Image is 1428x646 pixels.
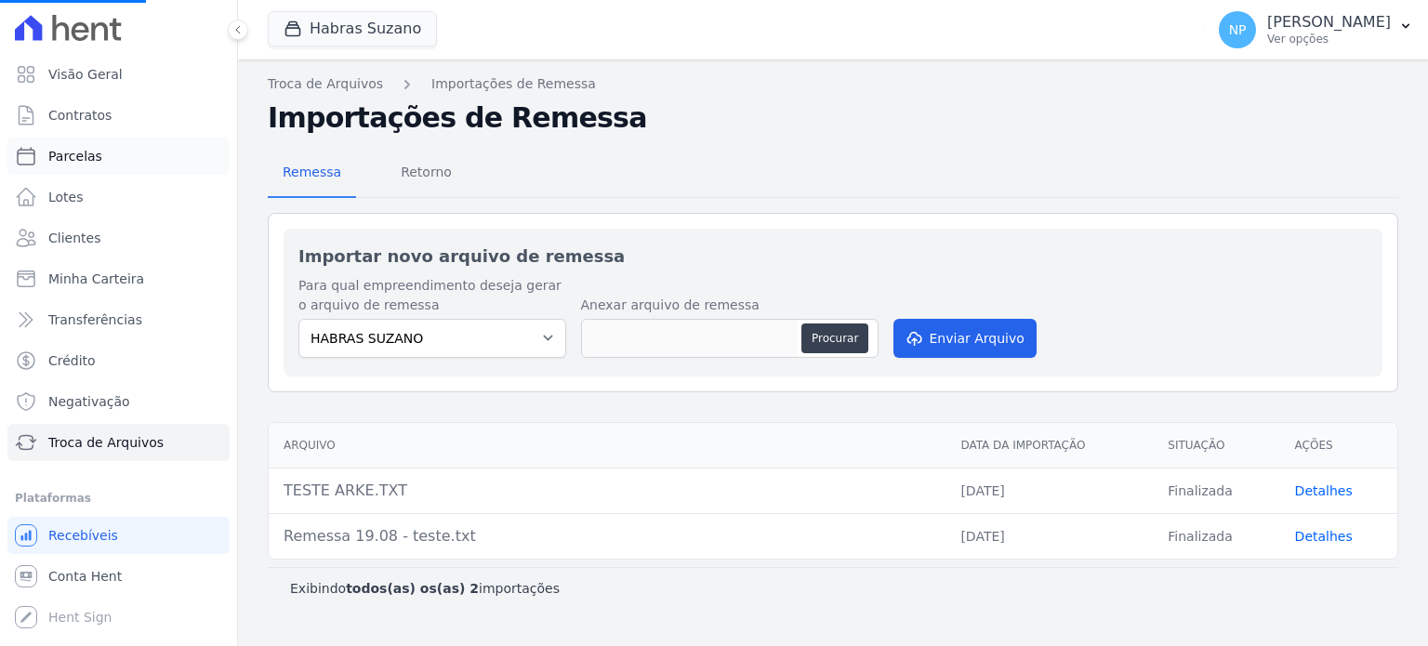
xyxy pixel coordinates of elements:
[284,480,931,502] div: TESTE ARKE.TXT
[945,423,1153,468] th: Data da Importação
[945,468,1153,513] td: [DATE]
[7,260,230,297] a: Minha Carteira
[1280,423,1397,468] th: Ações
[268,150,356,198] a: Remessa
[268,11,437,46] button: Habras Suzano
[1153,423,1279,468] th: Situação
[1204,4,1428,56] button: NP [PERSON_NAME] Ver opções
[48,433,164,452] span: Troca de Arquivos
[390,153,463,191] span: Retorno
[271,153,352,191] span: Remessa
[48,147,102,165] span: Parcelas
[1267,32,1391,46] p: Ver opções
[48,188,84,206] span: Lotes
[48,310,142,329] span: Transferências
[7,138,230,175] a: Parcelas
[1153,468,1279,513] td: Finalizada
[7,342,230,379] a: Crédito
[48,351,96,370] span: Crédito
[298,244,1368,269] h2: Importar novo arquivo de remessa
[298,276,566,315] label: Para qual empreendimento deseja gerar o arquivo de remessa
[48,229,100,247] span: Clientes
[893,319,1037,358] button: Enviar Arquivo
[1295,529,1353,544] a: Detalhes
[7,517,230,554] a: Recebíveis
[7,56,230,93] a: Visão Geral
[7,97,230,134] a: Contratos
[48,65,123,84] span: Visão Geral
[1153,513,1279,559] td: Finalizada
[346,581,479,596] b: todos(as) os(as) 2
[7,558,230,595] a: Conta Hent
[48,392,130,411] span: Negativação
[15,487,222,509] div: Plataformas
[290,579,560,598] p: Exibindo importações
[7,219,230,257] a: Clientes
[269,423,945,468] th: Arquivo
[48,567,122,586] span: Conta Hent
[1295,483,1353,498] a: Detalhes
[48,526,118,545] span: Recebíveis
[1267,13,1391,32] p: [PERSON_NAME]
[268,101,1398,135] h2: Importações de Remessa
[945,513,1153,559] td: [DATE]
[268,74,1398,94] nav: Breadcrumb
[1229,23,1247,36] span: NP
[7,178,230,216] a: Lotes
[386,150,467,198] a: Retorno
[431,74,596,94] a: Importações de Remessa
[7,424,230,461] a: Troca de Arquivos
[284,525,931,547] div: Remessa 19.08 - teste.txt
[7,301,230,338] a: Transferências
[48,270,144,288] span: Minha Carteira
[7,383,230,420] a: Negativação
[581,296,879,315] label: Anexar arquivo de remessa
[801,323,868,353] button: Procurar
[48,106,112,125] span: Contratos
[268,74,383,94] a: Troca de Arquivos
